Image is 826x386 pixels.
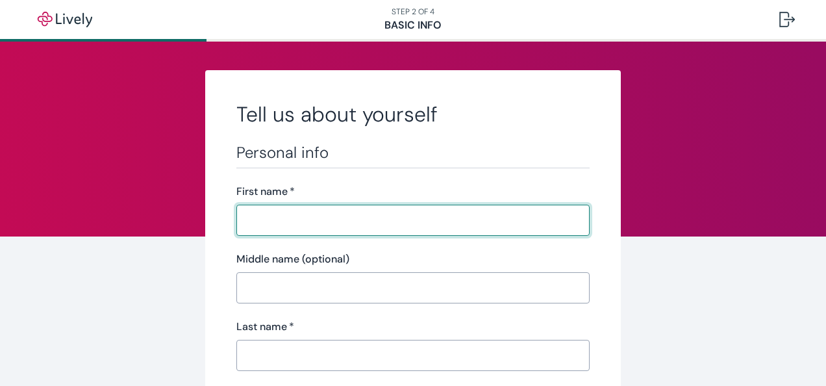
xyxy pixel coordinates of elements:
[236,251,349,267] label: Middle name (optional)
[236,101,590,127] h2: Tell us about yourself
[236,319,294,335] label: Last name
[29,12,101,27] img: Lively
[236,143,590,162] h3: Personal info
[236,184,295,199] label: First name
[769,4,805,35] button: Log out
